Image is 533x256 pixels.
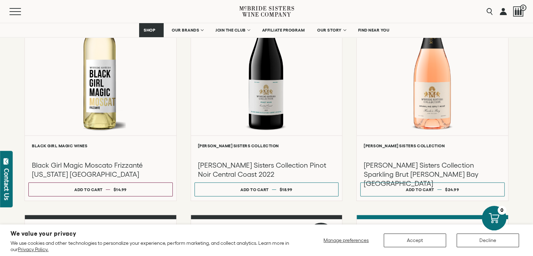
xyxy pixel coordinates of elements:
button: Add to cart $18.99 [194,182,339,196]
span: $18.99 [280,187,293,192]
span: FIND NEAR YOU [358,28,390,33]
button: Add to cart $14.99 [28,182,173,196]
h6: Black Girl Magic Wines [32,143,169,148]
span: Manage preferences [323,237,369,243]
h3: [PERSON_NAME] Sisters Collection Pinot Noir Central Coast 2022 [198,161,335,179]
button: Accept [384,234,446,247]
span: AFFILIATE PROGRAM [262,28,305,33]
a: FIND NEAR YOU [354,23,394,37]
button: Manage preferences [319,234,373,247]
p: We use cookies and other technologies to personalize your experience, perform marketing, and coll... [11,240,294,252]
span: SHOP [144,28,156,33]
a: JOIN THE CLUB [211,23,254,37]
a: SHOP [139,23,164,37]
div: Add to cart [406,184,434,195]
span: $24.99 [445,187,459,192]
h6: [PERSON_NAME] Sisters Collection [198,143,335,148]
a: OUR STORY [313,23,350,37]
span: JOIN THE CLUB [216,28,246,33]
h3: Black Girl Magic Moscato Frizzanté [US_STATE] [GEOGRAPHIC_DATA] [32,161,169,179]
div: Add to cart [240,184,269,195]
a: OUR BRANDS [167,23,207,37]
div: 0 [498,206,506,215]
h6: [PERSON_NAME] Sisters Collection [364,143,501,148]
div: Add to cart [74,184,103,195]
a: AFFILIATE PROGRAM [258,23,309,37]
span: 0 [520,5,526,11]
h2: We value your privacy [11,231,294,237]
span: OUR STORY [317,28,342,33]
div: Contact Us [3,168,10,200]
span: $14.99 [114,187,127,192]
button: Add to cart $24.99 [360,182,505,196]
span: OUR BRANDS [172,28,199,33]
button: Decline [457,234,519,247]
button: Mobile Menu Trigger [9,8,35,15]
a: Privacy Policy. [18,247,48,252]
h3: [PERSON_NAME] Sisters Collection Sparkling Brut [PERSON_NAME] Bay [GEOGRAPHIC_DATA] [364,161,501,188]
